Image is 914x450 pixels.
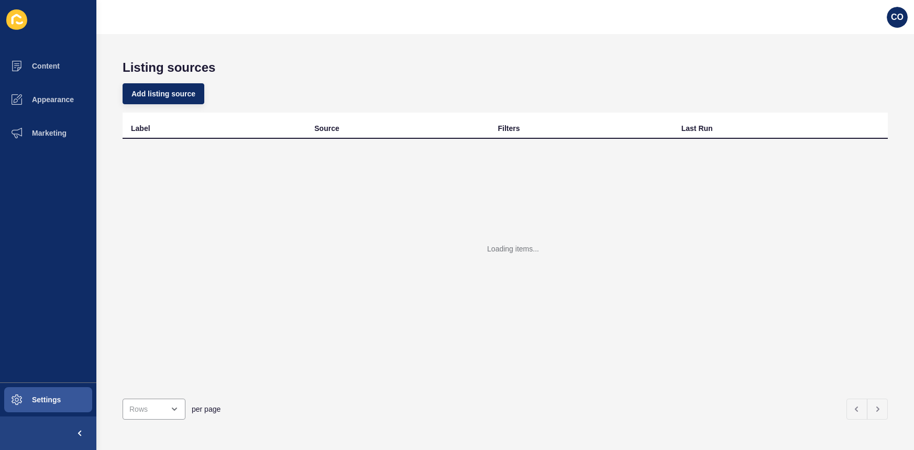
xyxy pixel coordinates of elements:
[192,404,221,414] span: per page
[123,83,204,104] button: Add listing source
[314,123,339,134] div: Source
[123,399,185,420] div: open menu
[498,123,520,134] div: Filters
[891,12,904,23] span: CO
[123,60,888,75] h1: Listing sources
[487,244,539,254] div: Loading items...
[131,89,195,99] span: Add listing source
[131,123,150,134] div: Label
[681,123,713,134] div: Last Run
